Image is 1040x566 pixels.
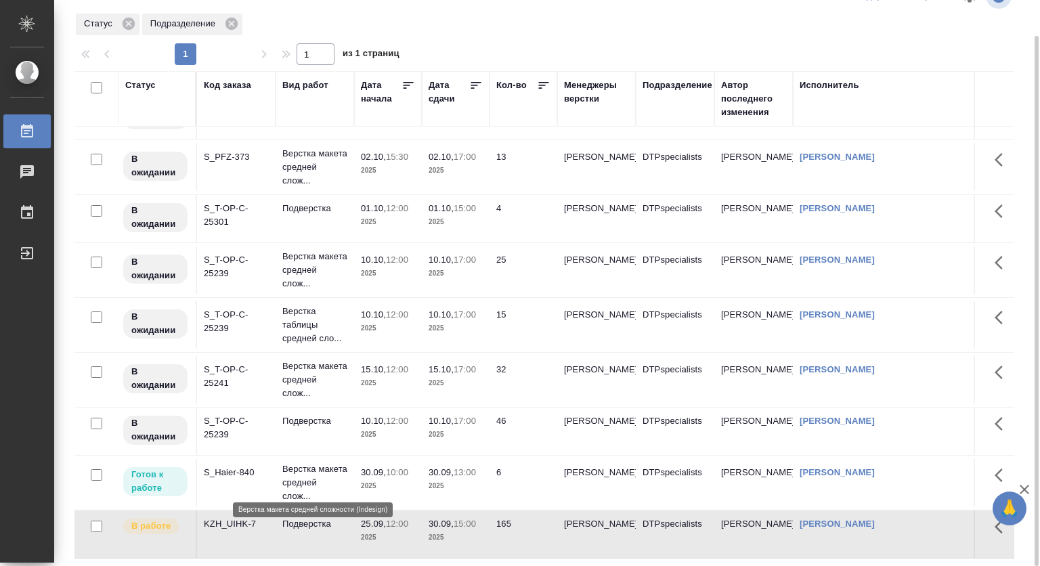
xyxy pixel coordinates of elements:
div: Дата начала [361,79,402,106]
div: S_T-OP-C-25301 [204,202,269,229]
td: 25 [490,246,557,294]
p: 13:00 [454,467,476,477]
p: 15.10, [429,364,454,374]
td: 165 [490,510,557,558]
p: Верстка макета средней слож... [282,147,347,188]
td: DTPspecialists [636,246,714,294]
div: Исполнитель [800,79,859,92]
button: 🙏 [993,492,1026,525]
td: 15 [490,301,557,349]
p: [PERSON_NAME] [564,308,629,322]
p: 2025 [361,531,415,544]
a: [PERSON_NAME] [800,152,875,162]
div: S_T-OP-C-25241 [204,363,269,390]
p: [PERSON_NAME] [564,414,629,428]
td: DTPspecialists [636,459,714,506]
div: Исполнитель назначен, приступать к работе пока рано [122,150,189,182]
div: S_T-OP-C-25239 [204,253,269,280]
a: [PERSON_NAME] [800,416,875,426]
a: [PERSON_NAME] [800,203,875,213]
td: [PERSON_NAME] [714,144,793,191]
div: Исполнитель назначен, приступать к работе пока рано [122,363,189,395]
div: Подразделение [643,79,712,92]
p: Верстка макета средней слож... [282,360,347,400]
p: Статус [84,17,117,30]
div: S_T-OP-C-25239 [204,414,269,441]
p: 2025 [429,322,483,335]
p: 15:00 [454,519,476,529]
a: [PERSON_NAME] [800,364,875,374]
p: [PERSON_NAME] [564,202,629,215]
p: 12:00 [386,309,408,320]
a: [PERSON_NAME] [800,309,875,320]
button: Здесь прячутся важные кнопки [987,510,1019,543]
td: [PERSON_NAME] [714,408,793,455]
td: [PERSON_NAME] [714,510,793,558]
p: 15:30 [386,152,408,162]
p: 17:00 [454,416,476,426]
p: 01.10, [429,203,454,213]
p: 10:00 [386,467,408,477]
p: 15.10, [361,364,386,374]
p: [PERSON_NAME] [564,253,629,267]
div: S_PFZ-373 [204,150,269,164]
p: В работе [131,519,171,533]
p: 2025 [429,376,483,390]
div: Исполнитель выполняет работу [122,517,189,536]
button: Здесь прячутся важные кнопки [987,459,1019,492]
div: S_Haier-840 [204,466,269,479]
a: [PERSON_NAME] [800,255,875,265]
td: [PERSON_NAME] [714,301,793,349]
p: 12:00 [386,255,408,265]
p: 2025 [361,267,415,280]
p: В ожидании [131,255,179,282]
p: 30.09, [429,519,454,529]
p: [PERSON_NAME] [564,517,629,531]
td: DTPspecialists [636,408,714,455]
div: KZH_UIHK-7 [204,517,269,531]
td: 4 [490,195,557,242]
p: Подверстка [282,517,347,531]
td: DTPspecialists [636,195,714,242]
button: Здесь прячутся важные кнопки [987,144,1019,176]
p: 12:00 [386,203,408,213]
p: 30.09, [361,467,386,477]
p: В ожидании [131,204,179,231]
p: [PERSON_NAME] [564,466,629,479]
p: 2025 [429,164,483,177]
p: 10.10, [429,255,454,265]
div: Исполнитель назначен, приступать к работе пока рано [122,202,189,234]
p: Верстка таблицы средней сло... [282,305,347,345]
p: 2025 [429,267,483,280]
div: Менеджеры верстки [564,79,629,106]
p: Подразделение [150,17,220,30]
div: Исполнитель назначен, приступать к работе пока рано [122,414,189,446]
div: S_T-OP-C-25239 [204,308,269,335]
td: DTPspecialists [636,356,714,404]
p: 2025 [429,428,483,441]
p: 12:00 [386,364,408,374]
p: 10.10, [361,416,386,426]
p: 2025 [361,428,415,441]
td: 46 [490,408,557,455]
td: DTPspecialists [636,144,714,191]
div: Подразделение [142,14,242,35]
p: [PERSON_NAME] [564,363,629,376]
td: 13 [490,144,557,191]
span: из 1 страниц [343,45,399,65]
p: 2025 [361,215,415,229]
button: Здесь прячутся важные кнопки [987,246,1019,279]
p: 2025 [361,479,415,493]
p: 17:00 [454,364,476,374]
td: 32 [490,356,557,404]
p: [PERSON_NAME] [564,150,629,164]
p: В ожидании [131,310,179,337]
p: Подверстка [282,414,347,428]
button: Здесь прячутся важные кнопки [987,408,1019,440]
p: 25.09, [361,519,386,529]
td: 6 [490,459,557,506]
p: Готов к работе [131,468,179,495]
span: 🙏 [998,494,1021,523]
div: Статус [76,14,139,35]
div: Исполнитель может приступить к работе [122,466,189,498]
